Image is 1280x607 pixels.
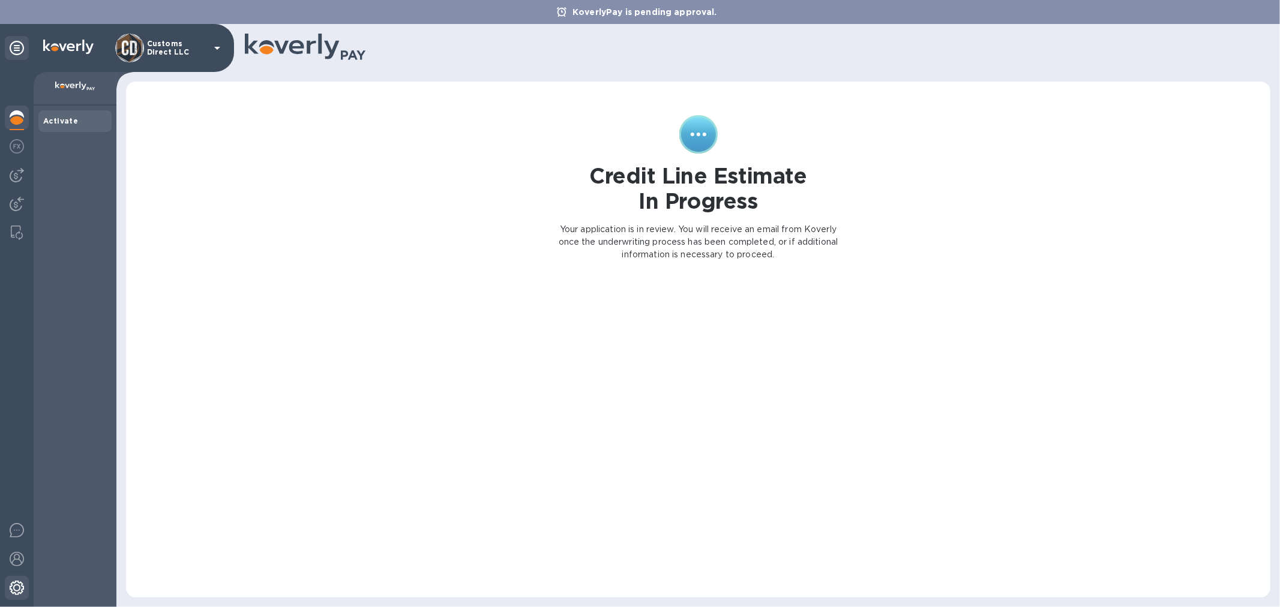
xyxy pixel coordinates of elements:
b: Activate [43,116,78,125]
p: Customs Direct LLC [147,40,207,56]
div: Unpin categories [5,36,29,60]
p: KoverlyPay is pending approval. [566,6,723,18]
h1: Credit Line Estimate In Progress [590,163,807,214]
img: Logo [43,40,94,54]
p: Your application is in review. You will receive an email from Koverly once the underwriting proce... [557,223,840,261]
img: Foreign exchange [10,139,24,154]
iframe: Chat Widget [1011,125,1280,607]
